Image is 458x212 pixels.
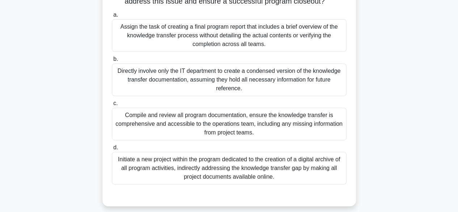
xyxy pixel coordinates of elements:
span: d. [113,144,118,150]
div: Assign the task of creating a final program report that includes a brief overview of the knowledg... [112,19,346,52]
div: Compile and review all program documentation, ensure the knowledge transfer is comprehensive and ... [112,108,346,140]
div: Initiate a new project within the program dedicated to the creation of a digital archive of all p... [112,152,346,184]
span: b. [113,56,118,62]
span: c. [113,100,118,106]
div: Directly involve only the IT department to create a condensed version of the knowledge transfer d... [112,63,346,96]
span: a. [113,12,118,18]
